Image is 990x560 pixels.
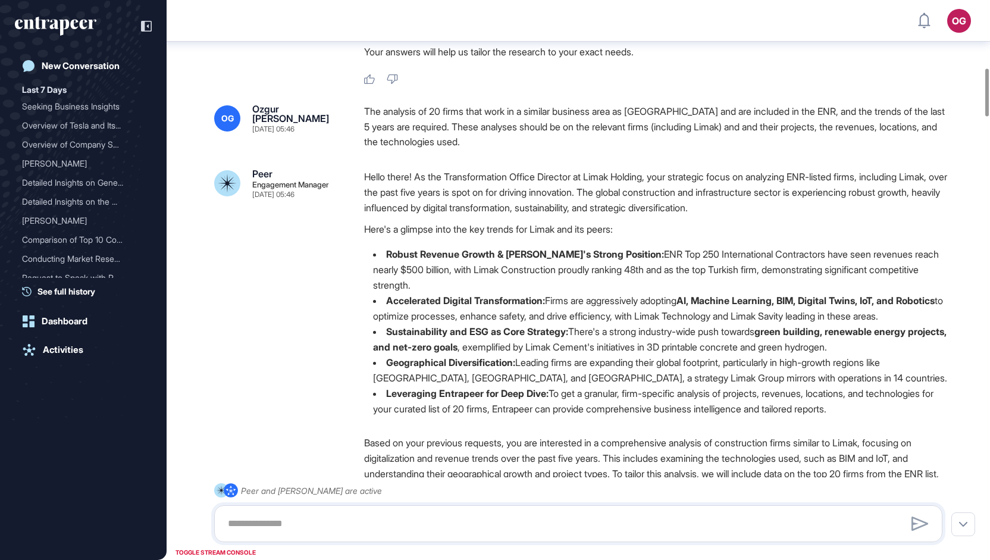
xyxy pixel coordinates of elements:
[947,9,971,33] button: OG
[373,326,947,353] strong: green building, renewable energy projects, and net-zero goals
[22,249,145,268] div: Conducting Market Research
[364,104,952,150] div: The analysis of 20 firms that work in a similar business area as [GEOGRAPHIC_DATA] and are includ...
[386,356,515,368] strong: Geographical Diversification:
[22,192,135,211] div: Detailed Insights on the ...
[386,295,545,306] strong: Accelerated Digital Transformation:
[364,293,952,324] li: Firms are aggressively adopting to optimize processes, enhance safety, and drive efficiency, with...
[22,230,145,249] div: Comparison of Top 10 Construction Firms from ENR250 List Based on Digitalization, Revenue, and Te...
[364,355,952,386] li: Leading firms are expanding their global footprint, particularly in high-growth regions like [GEO...
[22,230,135,249] div: Comparison of Top 10 Cons...
[42,61,120,71] div: New Conversation
[15,309,152,333] a: Dashboard
[37,285,95,298] span: See full history
[364,169,952,215] p: Hello there! As the Transformation Office Director at Limak Holding, your strategic focus on anal...
[252,169,272,179] div: Peer
[22,211,135,230] div: [PERSON_NAME]
[252,126,295,133] div: [DATE] 05:46
[173,545,259,560] div: TOGGLE STREAM CONSOLE
[22,268,135,287] div: Request to Speak with Ree...
[241,483,382,498] div: Peer and [PERSON_NAME] are active
[676,295,935,306] strong: AI, Machine Learning, BIM, Digital Twins, IoT, and Robotics
[22,154,135,173] div: [PERSON_NAME]
[252,181,329,189] div: Engagement Manager
[43,345,83,355] div: Activities
[252,104,345,123] div: Ozgur [PERSON_NAME]
[22,268,145,287] div: Request to Speak with Reese
[22,97,145,116] div: Seeking Business Insights
[386,387,549,399] strong: Leveraging Entrapeer for Deep Dive:
[22,135,145,154] div: Overview of Company Solutions, Target Areas, and Market Positioning
[15,17,96,36] div: entrapeer-logo
[15,338,152,362] a: Activities
[22,285,152,298] a: See full history
[22,173,135,192] div: Detailed Insights on Gene...
[22,135,135,154] div: Overview of Company Solut...
[22,97,135,116] div: Seeking Business Insights
[364,324,952,355] li: There's a strong industry-wide push towards , exemplified by Limak Cement's initiatives in 3D pri...
[364,221,952,237] p: Here's a glimpse into the key trends for Limak and its peers:
[386,326,568,337] strong: Sustainability and ESG as Core Strategy:
[22,173,145,192] div: Detailed Insights on Generative AI Applications in Banking
[15,54,152,78] a: New Conversation
[22,116,135,135] div: Overview of Tesla and Its...
[22,116,145,135] div: Overview of Tesla and Its Innovations
[252,191,295,198] div: [DATE] 05:46
[22,211,145,230] div: Reese
[22,154,145,173] div: Reese
[364,44,952,60] p: Your answers will help us tailor the research to your exact needs.
[42,316,87,327] div: Dashboard
[386,248,664,260] strong: Robust Revenue Growth & [PERSON_NAME]'s Strong Position:
[221,114,234,123] span: OG
[22,83,67,97] div: Last 7 Days
[364,386,952,417] li: To get a granular, firm-specific analysis of projects, revenues, locations, and technologies for ...
[22,192,145,211] div: Detailed Insights on the Capabilities of Agents
[364,435,952,497] p: Based on your previous requests, you are interested in a comprehensive analysis of construction f...
[364,246,952,293] li: ENR Top 250 International Contractors have seen revenues reach nearly $500 billion, with Limak Co...
[22,249,135,268] div: Conducting Market Researc...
